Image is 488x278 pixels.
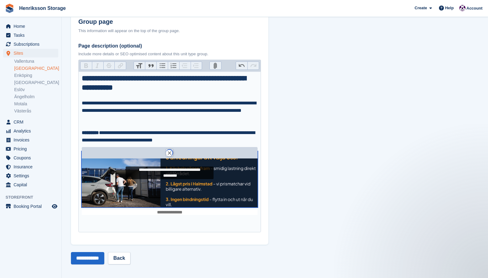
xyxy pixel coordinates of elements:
span: Help [445,5,454,11]
span: Account [466,5,482,11]
a: menu [3,136,58,144]
a: menu [3,162,58,171]
a: menu [3,154,58,162]
button: Bold [81,62,92,70]
span: Create [415,5,427,11]
trix-editor: Page description (optional) [78,71,261,232]
span: Insurance [14,162,51,171]
button: Numbers [168,62,179,70]
a: menu [3,31,58,40]
span: Storefront [6,194,61,200]
span: Analytics [14,127,51,135]
span: Sites [14,49,51,57]
span: Home [14,22,51,31]
button: Strikethrough [103,62,115,70]
span: Pricing [14,145,51,153]
a: menu [3,171,58,180]
span: Coupons [14,154,51,162]
button: Undo [236,62,247,70]
a: Henriksson Storage [17,3,68,13]
p: Include more details or SEO optimised content about this unit type group. [78,51,261,57]
span: Settings [14,171,51,180]
button: Bullets [156,62,168,70]
span: Capital [14,180,51,189]
a: Motala [14,101,58,107]
button: Redo [247,62,259,70]
a: Västerås [14,108,58,114]
a: menu [3,49,58,57]
a: Enköping [14,73,58,78]
button: Increase Level [191,62,202,70]
a: menu [3,22,58,31]
span: Invoices [14,136,51,144]
span: Subscriptions [14,40,51,48]
label: Page description (optional) [78,42,261,50]
button: Link [114,62,126,70]
a: Back [108,252,130,264]
span: Tasks [14,31,51,40]
a: menu [3,118,58,126]
div: This information will appear on the top of the group page. [78,28,261,34]
button: Decrease Level [179,62,191,70]
img: Ska%CC%88rmavbild%202025-10-03%20kl.%2012.26.26.png [82,151,258,207]
a: menu [3,202,58,211]
button: Italic [92,62,103,70]
button: Quote [145,62,156,70]
h2: Group page [78,18,261,25]
a: Vallentuna [14,58,58,64]
a: Ängelholm [14,94,58,100]
span: Booking Portal [14,202,51,211]
a: menu [3,145,58,153]
a: [GEOGRAPHIC_DATA] [14,65,58,71]
span: CRM [14,118,51,126]
button: Attach Files [210,62,221,70]
img: stora-icon-8386f47178a22dfd0bd8f6a31ec36ba5ce8667c1dd55bd0f319d3a0aa187defe.svg [5,4,14,13]
a: Eslöv [14,87,58,93]
a: [GEOGRAPHIC_DATA] [14,80,58,86]
a: Preview store [51,203,58,210]
button: Heading [134,62,145,70]
a: menu [3,127,58,135]
a: menu [3,180,58,189]
a: menu [3,40,58,48]
img: Joel Isaksson [459,5,465,11]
